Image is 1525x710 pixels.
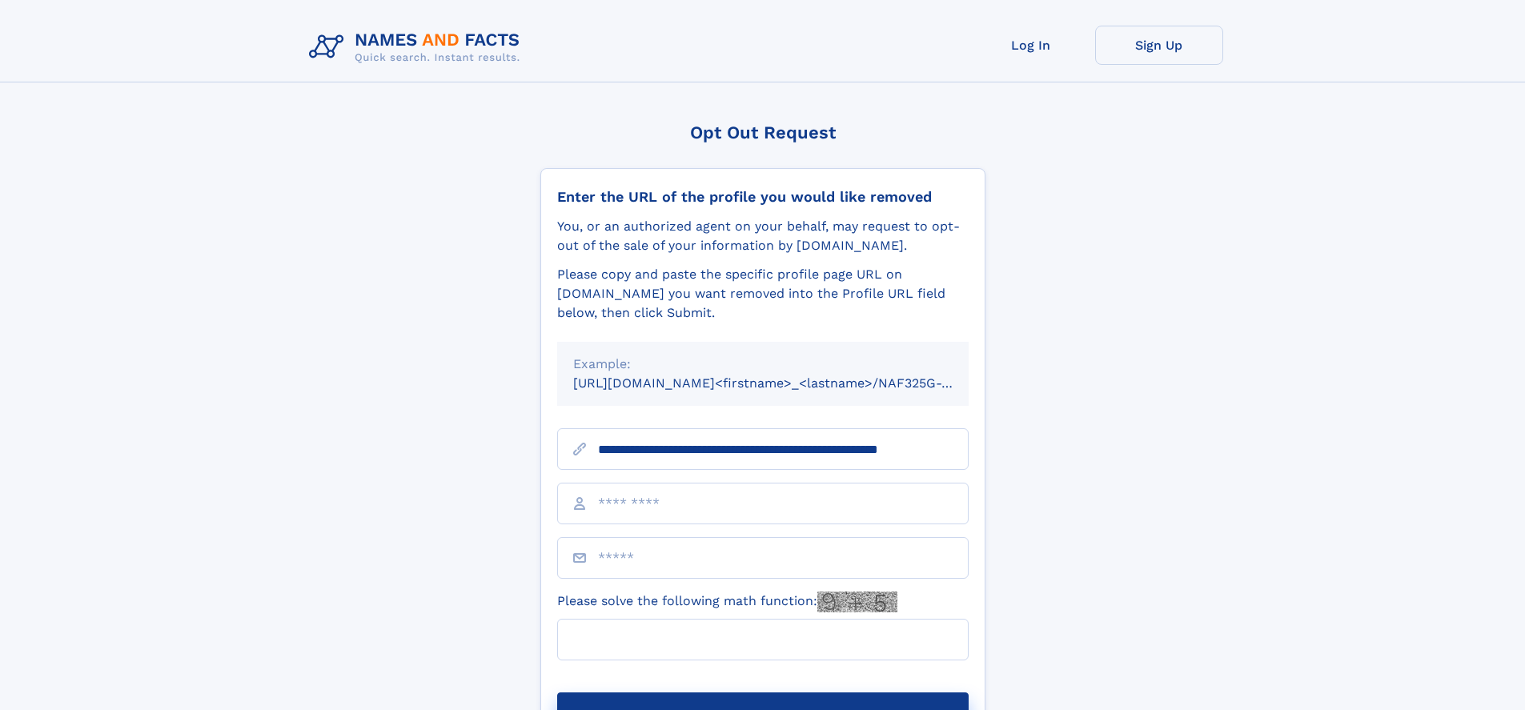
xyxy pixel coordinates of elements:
[557,265,969,323] div: Please copy and paste the specific profile page URL on [DOMAIN_NAME] you want removed into the Pr...
[303,26,533,69] img: Logo Names and Facts
[573,375,999,391] small: [URL][DOMAIN_NAME]<firstname>_<lastname>/NAF325G-xxxxxxxx
[540,122,985,142] div: Opt Out Request
[967,26,1095,65] a: Log In
[557,217,969,255] div: You, or an authorized agent on your behalf, may request to opt-out of the sale of your informatio...
[557,592,897,612] label: Please solve the following math function:
[1095,26,1223,65] a: Sign Up
[557,188,969,206] div: Enter the URL of the profile you would like removed
[573,355,953,374] div: Example:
